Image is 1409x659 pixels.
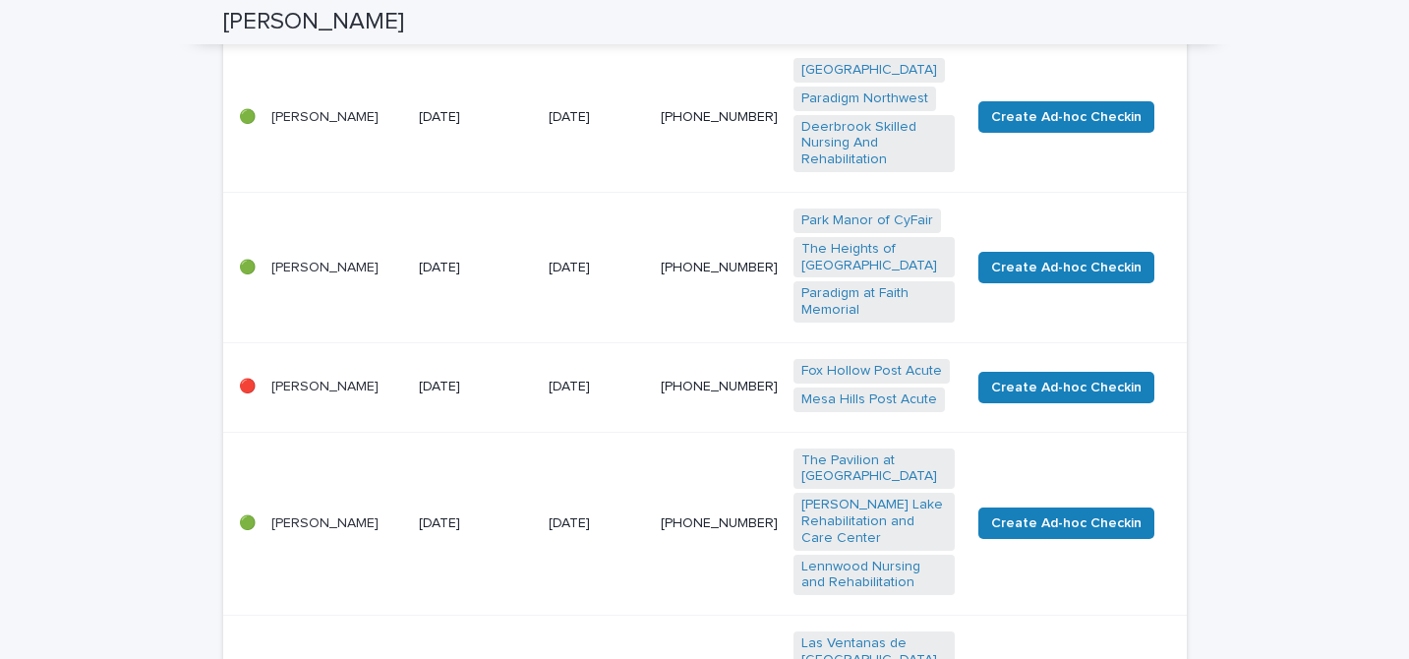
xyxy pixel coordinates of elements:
p: [DATE] [549,109,645,126]
p: [DATE] [419,379,533,395]
a: Fox Hollow Post Acute [801,363,942,380]
span: Create Ad-hoc Checkin [991,378,1142,397]
a: [GEOGRAPHIC_DATA] [801,62,937,79]
button: Create Ad-hoc Checkin [978,252,1154,283]
p: [DATE] [549,379,645,395]
a: [PHONE_NUMBER] [661,110,778,124]
h2: [PERSON_NAME] [223,8,404,36]
tr: 🟢[PERSON_NAME][DATE][DATE][PHONE_NUMBER][GEOGRAPHIC_DATA] Paradigm Northwest Deerbrook Skilled Nu... [223,41,1187,192]
span: Create Ad-hoc Checkin [991,258,1142,277]
p: [PERSON_NAME] [271,109,404,126]
a: Lennwood Nursing and Rehabilitation [801,559,947,592]
p: [PERSON_NAME] [271,379,404,395]
p: 🟢 [239,515,256,532]
p: [PERSON_NAME] [271,260,404,276]
a: [PHONE_NUMBER] [661,261,778,274]
p: [DATE] [419,109,533,126]
p: [DATE] [549,515,645,532]
a: Paradigm Northwest [801,90,928,107]
a: Park Manor of CyFair [801,212,933,229]
a: Deerbrook Skilled Nursing And Rehabilitation [801,119,947,168]
button: Create Ad-hoc Checkin [978,372,1154,403]
p: 🟢 [239,260,256,276]
a: The Heights of [GEOGRAPHIC_DATA] [801,241,947,274]
tr: 🔴[PERSON_NAME][DATE][DATE][PHONE_NUMBER]Fox Hollow Post Acute Mesa Hills Post Acute Create Ad-hoc... [223,342,1187,432]
a: [PERSON_NAME] Lake Rehabilitation and Care Center [801,497,947,546]
p: [DATE] [549,260,645,276]
p: [DATE] [419,515,533,532]
p: [DATE] [419,260,533,276]
button: Create Ad-hoc Checkin [978,101,1154,133]
p: [PERSON_NAME] [271,515,404,532]
a: Paradigm at Faith Memorial [801,285,947,319]
tr: 🟢[PERSON_NAME][DATE][DATE][PHONE_NUMBER]Park Manor of CyFair The Heights of [GEOGRAPHIC_DATA] Par... [223,192,1187,342]
p: 🟢 [239,109,256,126]
p: 🔴 [239,379,256,395]
a: [PHONE_NUMBER] [661,380,778,393]
span: Create Ad-hoc Checkin [991,107,1142,127]
a: Mesa Hills Post Acute [801,391,937,408]
button: Create Ad-hoc Checkin [978,508,1154,539]
tr: 🟢[PERSON_NAME][DATE][DATE][PHONE_NUMBER]The Pavilion at [GEOGRAPHIC_DATA] [PERSON_NAME] Lake Reha... [223,432,1187,616]
a: [PHONE_NUMBER] [661,516,778,530]
a: The Pavilion at [GEOGRAPHIC_DATA] [801,452,947,486]
span: Create Ad-hoc Checkin [991,513,1142,533]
